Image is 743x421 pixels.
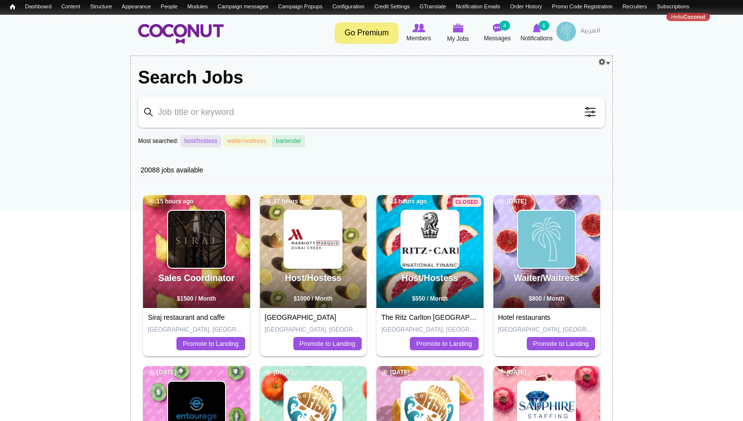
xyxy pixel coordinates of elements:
a: Campaign messages [213,2,273,11]
img: Messages [492,24,502,32]
p: [GEOGRAPHIC_DATA], [GEOGRAPHIC_DATA] [148,326,245,334]
label: Most searched: [138,137,178,145]
a: host/hostess [180,135,221,147]
small: 6 [539,21,549,30]
span: Home [10,3,15,10]
span: 15 hours ago [148,197,194,206]
span: $800 / Month [529,295,565,302]
span: [DATE] [148,368,176,377]
a: Host/Hostess [401,273,458,283]
a: bartender [272,135,305,147]
a: Go Premium [335,23,399,44]
span: [DATE] [265,368,293,377]
a: Configure [596,57,610,66]
a: Campaign Popups [273,2,327,11]
p: [GEOGRAPHIC_DATA], [GEOGRAPHIC_DATA] [498,326,596,334]
a: Recruiters [618,2,652,11]
a: Content [57,2,85,11]
span: 17 hours ago [265,197,311,206]
p: [GEOGRAPHIC_DATA], [GEOGRAPHIC_DATA] [265,326,362,334]
p: [GEOGRAPHIC_DATA], [GEOGRAPHIC_DATA] [381,326,479,334]
div: 20088 jobs available [138,158,605,183]
a: Home [5,2,20,12]
a: GTranslate [415,2,451,11]
a: Order History [505,2,547,11]
span: $1000 / Month [294,295,333,302]
img: Notifications [533,24,541,32]
a: Reports [70,13,98,21]
a: Dashboard [20,2,57,11]
img: Hotel Restaurants [518,211,575,268]
a: Subscriptions [652,2,694,11]
img: Siraj restaurant and caffe [168,211,225,268]
a: Credit Settings [370,2,415,11]
a: Structure [85,2,117,11]
span: [DATE] [498,368,527,377]
span: $1500 / Month [177,295,216,302]
small: 4 [499,21,510,30]
strong: Coconut [684,14,706,20]
a: Promote to Landing [527,337,595,351]
a: Browse Members Members [399,22,438,44]
a: Promote to Landing [293,337,362,351]
img: Home [138,24,224,44]
a: Host/Hostess [285,273,342,283]
a: Modules [182,2,213,11]
a: Notifications Notifications 6 [517,22,556,44]
span: Messages [484,33,511,43]
a: Siraj restaurant and caffe [148,313,225,321]
span: [DATE] [498,197,527,206]
span: Notifications [520,33,552,43]
a: Unsubscribe List [20,13,70,21]
span: 23 hours ago [381,197,427,206]
a: Log out [710,13,738,21]
a: Sales Coordinator [158,273,234,283]
a: Messages Messages 4 [478,22,517,44]
a: My Jobs My Jobs [438,22,478,45]
a: HelloCoconut [666,13,711,21]
span: My Jobs [447,34,469,44]
h2: Search Jobs [138,66,605,89]
img: My Jobs [453,24,463,32]
a: Promo Code Registration [547,2,617,11]
span: $550 / Month [412,295,448,302]
a: People [156,2,182,11]
img: Browse Members [412,24,425,32]
a: The Ritz Carlton [GEOGRAPHIC_DATA] [381,313,505,321]
input: Job title or keyword [138,96,605,128]
a: Configuration [327,2,369,11]
a: Hotel restaurants [498,313,551,321]
a: [GEOGRAPHIC_DATA] [265,313,337,321]
a: Invite Statistics [99,13,144,21]
a: Promote to Landing [176,337,245,351]
span: Members [406,33,431,43]
span: Closed [453,197,481,207]
a: Promote to Landing [410,337,478,351]
span: [DATE] [381,368,410,377]
a: Notification Emails [451,2,505,11]
a: العربية [576,22,605,41]
a: Appearance [117,2,156,11]
a: waiter/waitress [223,135,270,147]
a: Waiter/Waitress [514,273,579,283]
